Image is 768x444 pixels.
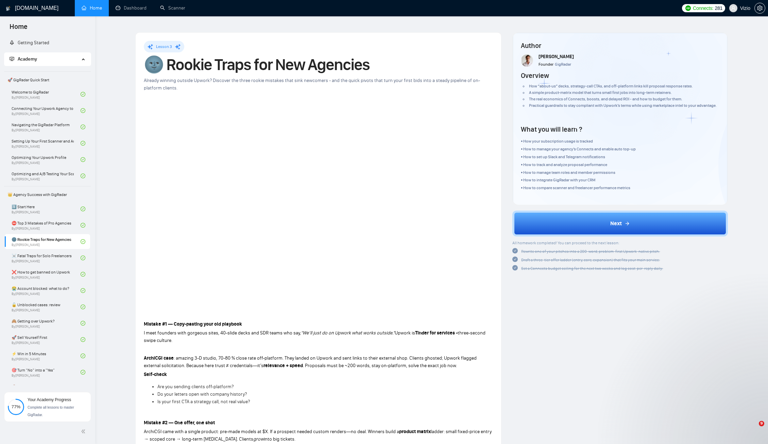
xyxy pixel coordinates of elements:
[522,54,534,67] img: Screenshot+at+Jun+18+10-48-53%E2%80%AFPM.png
[555,62,571,67] span: GigRadar
[521,154,636,160] p: • How to set up Slack and Telegram notifications
[10,56,14,61] span: fund-projection-screen
[12,299,81,314] a: 🔓 Unblocked cases: reviewBy[PERSON_NAME]
[157,399,250,405] span: Is your first CTA a strategy call, not real value?
[144,57,493,72] h1: 🌚 Rookie Traps for New Agencies
[12,332,81,347] a: 🚀 Sell Yourself FirstBy[PERSON_NAME]
[81,108,85,113] span: check-circle
[157,391,247,397] span: Do your letters open with company history?
[529,90,672,95] span: A simple product-matrix model that turns small first jobs into long-term retainers.
[81,353,85,358] span: check-circle
[12,365,81,380] a: 🎯 Turn “No” into a “Yes”By[PERSON_NAME]
[521,185,636,191] p: • How to compare scanner and freelancer performance metrics
[81,288,85,293] span: check-circle
[715,4,722,12] span: 281
[10,40,49,46] a: rocketGetting Started
[160,5,185,11] a: searchScanner
[4,36,91,50] li: Getting Started
[144,429,399,434] span: ArchiCGI came with a single product: pre-made models at $X. If a prospect needed custom renders—n...
[754,5,765,11] a: setting
[28,406,74,417] span: Complete all lessons to master GigRadar.
[512,241,619,245] span: All homework completed! You can proceed to the next lesson:
[264,436,295,442] span: into big tickets.
[12,381,81,396] a: 💼 Always Close the Deal
[144,321,242,327] strong: Mistake #1 — Copy-pasting your old playbook
[81,370,85,375] span: check-circle
[512,248,518,253] span: check-circle
[610,219,622,228] span: Next
[301,330,395,336] em: “We’ll just do on Upwork what works outside.”
[12,348,81,363] a: ⚡ Win in 5 MinutesBy[PERSON_NAME]
[81,239,85,244] span: check-circle
[12,168,81,183] a: Optimizing and A/B Testing Your Scanner for Better ResultsBy[PERSON_NAME]
[81,125,85,129] span: check-circle
[156,44,172,49] span: Lesson 3
[12,119,81,134] a: Navigating the GigRadar PlatformBy[PERSON_NAME]
[521,177,636,183] p: • How to integrate GigRadar with your CRM
[81,272,85,277] span: check-circle
[529,103,717,108] span: Practical guardrails to stay compliant with Upwork’s terms while using marketplace intel to your ...
[12,201,81,216] a: 1️⃣ Start HereBy[PERSON_NAME]
[759,421,764,426] span: 9
[144,420,215,426] strong: Mistake #2 — One offer, one shot
[12,234,81,249] a: 🌚 Rookie Traps for New AgenciesBy[PERSON_NAME]
[521,249,660,254] span: Rewrite one of your pitches into a 200-word, problem-first Upwork-native pitch.
[12,152,81,167] a: Optimizing Your Upwork ProfileBy[PERSON_NAME]
[521,266,663,271] span: Set a Connects budget ceiling for the next two weeks and log cost-per-reply daily.
[12,250,81,265] a: ☠️ Fatal Traps for Solo FreelancersBy[PERSON_NAME]
[81,92,85,97] span: check-circle
[521,146,636,152] p: • How to manage your agency’s Connects and enable auto top-up
[539,54,574,60] span: [PERSON_NAME]
[4,22,33,36] span: Home
[521,169,636,176] p: • How to manage team roles and member permissions
[12,267,81,282] a: ❌ How to get banned on UpworkBy[PERSON_NAME]
[82,5,102,11] a: homeHome
[12,283,81,298] a: 😭 Account blocked: what to do?By[PERSON_NAME]
[529,97,682,101] span: The real economics of Connects, boosts, and delayed ROI - and how to budget for them.
[395,330,415,336] span: Upwork is
[5,188,90,201] span: 👑 Agency Success with GigRadar
[521,138,636,145] p: • How your subscription usage is tracked
[512,211,728,236] button: Next
[693,4,713,12] span: Connects:
[81,428,88,435] span: double-left
[81,207,85,211] span: check-circle
[685,5,691,11] img: upwork-logo.png
[253,436,264,442] em: grow
[8,405,24,409] span: 77%
[81,256,85,260] span: check-circle
[81,305,85,309] span: check-circle
[81,337,85,342] span: check-circle
[81,321,85,326] span: check-circle
[731,6,736,11] span: user
[521,125,582,134] h4: What you will learn ?
[28,397,71,402] span: Your Academy Progress
[399,429,431,434] strong: product matrix
[521,162,636,168] p: • How to track and analyze proposal performance
[303,363,457,368] span: . Proposals must be ~200 words, stay on-platform, solve the exact job now.
[81,157,85,162] span: check-circle
[12,103,81,118] a: Connecting Your Upwork Agency to GigRadarBy[PERSON_NAME]
[521,71,549,80] h4: Overview
[755,5,765,11] span: setting
[12,316,81,331] a: 🙈 Getting over Upwork?By[PERSON_NAME]
[754,3,765,14] button: setting
[10,56,37,62] span: Academy
[18,56,37,62] span: Academy
[521,41,719,50] h4: Author
[144,330,301,336] span: I meet founders with gorgeous sites, 40-slide decks and SDR teams who say,
[81,223,85,228] span: check-circle
[144,372,167,377] strong: Self-check
[529,84,693,88] span: How “about-us” decks, strategy-call CTAs, and off-platform links kill proposal response rates.
[6,3,11,14] img: logo
[144,355,174,361] strong: ArchiCGI case
[521,258,660,262] span: Draft a three-tier offer ladder (entry, core, expansion) that fits your main service.
[144,355,477,368] span: : amazing 3-D studio, 70-80 % close rate off-platform. They landed on Upwork and sent links to th...
[12,136,81,151] a: Setting Up Your First Scanner and Auto-BidderBy[PERSON_NAME]
[512,265,518,270] span: check-circle
[144,429,492,442] span: ladder: small fixed-price entry → scoped core → long-term [MEDICAL_DATA]. Clients
[5,73,90,87] span: 🚀 GigRadar Quick Start
[12,218,81,233] a: ⛔ Top 3 Mistakes of Pro AgenciesBy[PERSON_NAME]
[263,363,303,368] strong: relevance + speed
[144,78,480,91] span: Already winning outside Upwork? Discover the three rookie mistakes that sink newcomers - and the ...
